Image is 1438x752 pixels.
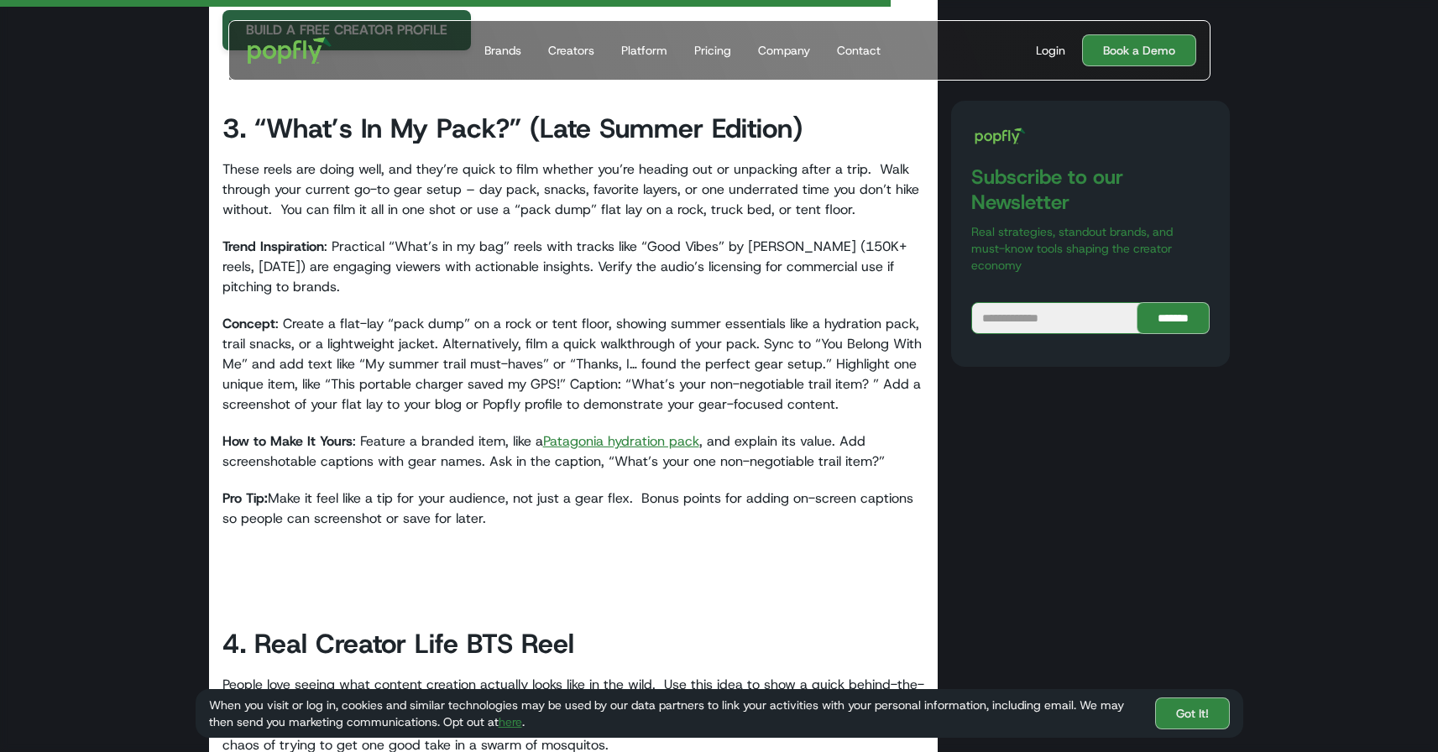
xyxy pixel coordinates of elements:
[484,42,521,59] div: Brands
[222,111,803,146] strong: 3. “What’s In My Pack?” (Late Summer Edition)
[209,697,1142,730] div: When you visit or log in, cookies and similar technologies may be used by our data partners to li...
[478,21,528,80] a: Brands
[751,21,817,80] a: Company
[222,314,925,415] p: : Create a flat-lay “pack dump” on a rock or tent floor, showing summer essentials like a hydrati...
[1029,42,1072,59] a: Login
[222,315,275,332] strong: Concept
[548,42,594,59] div: Creators
[222,159,925,220] p: These reels are doing well, and they’re quick to film whether you’re heading out or unpacking aft...
[688,21,738,80] a: Pricing
[222,432,353,450] strong: How to Make It Yours
[222,488,925,549] p: Make it feel like a tip for your audience, not just a gear flex. Bonus points for adding on-scree...
[1082,34,1196,66] a: Book a Demo
[222,566,925,586] p: ‍
[830,21,887,80] a: Contact
[222,626,574,661] strong: 4. Real Creator Life BTS Reel
[222,10,471,50] a: BUILD A FREE CREATOR PROFILE
[1155,697,1230,729] a: Got It!
[837,42,881,59] div: Contact
[499,714,522,729] a: here
[222,237,925,297] p: : Practical “What’s in my bag” reels with tracks like “Good Vibes” by [PERSON_NAME] (150K+ reels,...
[614,21,674,80] a: Platform
[971,302,1209,334] form: Blog Subscribe
[222,431,925,472] p: : Feature a branded item, like a , and explain its value. Add screenshotable captions with gear n...
[694,42,731,59] div: Pricing
[971,223,1209,274] p: Real strategies, standout brands, and must-know tools shaping the creator economy
[541,21,601,80] a: Creators
[621,42,667,59] div: Platform
[543,432,699,450] a: Patagonia hydration pack
[236,25,344,76] a: home
[1036,42,1065,59] div: Login
[971,164,1209,215] h3: Subscribe to our Newsletter
[222,238,324,255] strong: Trend Inspiration
[222,489,268,507] strong: Pro Tip:
[758,42,810,59] div: Company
